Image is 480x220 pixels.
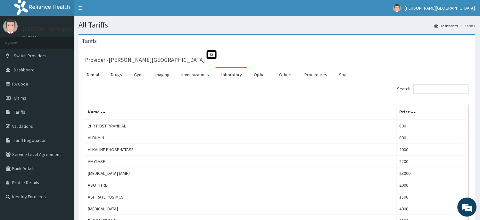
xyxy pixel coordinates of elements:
td: 2000 [397,144,468,156]
h3: Provider - [PERSON_NAME][GEOGRAPHIC_DATA] [85,57,205,63]
label: Search: [397,84,469,94]
a: Optical [249,68,273,81]
td: ALBUMIN [85,132,397,144]
td: 1500 [397,191,468,203]
span: Switch Providers [14,53,46,59]
img: User Image [3,19,18,34]
th: Price [397,105,468,120]
a: Gym [129,68,148,81]
a: Immunizations [176,68,214,81]
td: [MEDICAL_DATA] [85,203,397,215]
span: Dashboard [14,67,35,73]
a: Online [22,35,38,39]
td: ALKALINE PHOSPHATASE [85,144,397,156]
a: Dental [82,68,104,81]
a: Others [274,68,298,81]
td: 2200 [397,156,468,167]
li: Tariffs [459,23,475,29]
td: 2HR POST PRANDIAL [85,120,397,132]
img: User Image [393,4,401,12]
span: St [207,50,217,59]
td: AMYLASE [85,156,397,167]
th: Name [85,105,397,120]
td: 23000 [397,167,468,179]
span: Tariffs [14,109,25,115]
td: 800 [397,132,468,144]
td: ASO TITRE [85,179,397,191]
a: Spa [334,68,352,81]
a: Imaging [149,68,175,81]
p: [PERSON_NAME][GEOGRAPHIC_DATA] [22,26,117,32]
span: Tariff Negotiation [14,137,46,143]
span: [PERSON_NAME][GEOGRAPHIC_DATA] [405,5,475,11]
td: ASPIRATE PUS MCS [85,191,397,203]
a: Dashboard [434,23,458,29]
a: Drugs [106,68,127,81]
td: 800 [397,120,468,132]
a: Laboratory [216,68,247,81]
span: Claims [14,95,26,101]
td: 2000 [397,179,468,191]
td: 4000 [397,203,468,215]
td: [MEDICAL_DATA] (AMH) [85,167,397,179]
h3: Tariffs [82,38,97,44]
h1: All Tariffs [79,21,475,29]
a: Procedures [300,68,333,81]
input: Search: [414,84,469,94]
